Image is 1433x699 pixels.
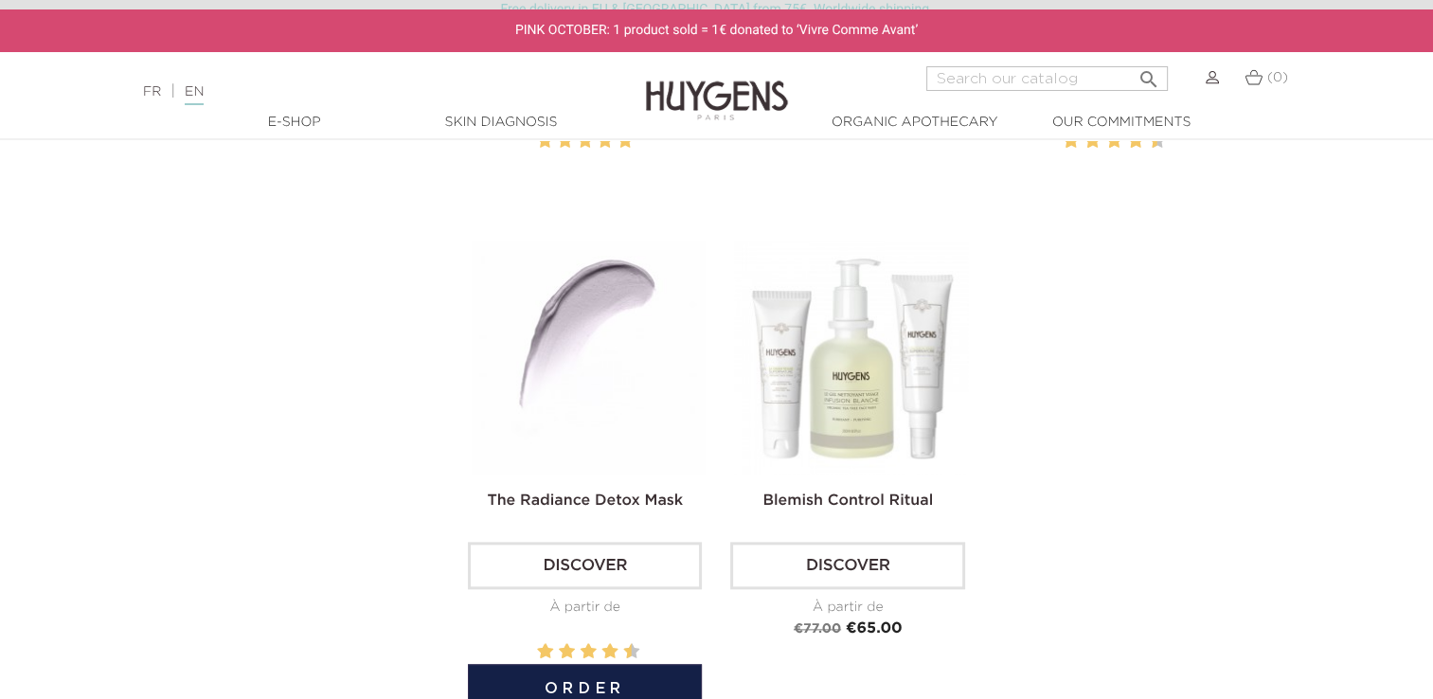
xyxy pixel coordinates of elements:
div: À partir de [730,598,964,618]
label: 9 [1145,130,1148,153]
a: Organic Apothecary [820,113,1010,133]
a: FR [143,85,161,99]
span: (0) [1267,71,1288,84]
label: 5 [618,130,633,153]
label: 3 [578,130,593,153]
label: 2 [541,640,550,664]
label: 2 [557,130,572,153]
label: 1 [537,130,552,153]
i:  [1137,63,1160,85]
span: €65.00 [846,621,903,636]
label: 3 [555,640,558,664]
a: The Radiance Detox Mask [487,493,683,509]
label: 10 [627,640,636,664]
a: Discover [730,542,964,589]
label: 8 [605,640,615,664]
label: 9 [619,640,622,664]
label: 1 [533,640,536,664]
label: 7 [599,640,601,664]
a: Skin Diagnosis [406,113,596,133]
label: 4 [563,640,572,664]
label: 3 [1081,130,1084,153]
a: Blemish Control Ritual [762,493,933,509]
img: Huygens [646,50,788,123]
label: 5 [577,640,580,664]
img: Blemish Control Ritual [734,241,968,475]
label: 7 [1124,130,1127,153]
label: 10 [1153,130,1162,153]
label: 6 [583,640,593,664]
a: E-Shop [200,113,389,133]
div: | [134,81,582,103]
div: À partir de [468,598,702,618]
label: 4 [598,130,613,153]
span: €77.00 [794,622,841,636]
button:  [1132,61,1166,86]
a: Discover [468,542,702,589]
label: 5 [1102,130,1105,153]
a: EN [185,85,204,105]
a: Our commitments [1027,113,1216,133]
label: 1 [1059,130,1062,153]
input: Search [926,66,1168,91]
